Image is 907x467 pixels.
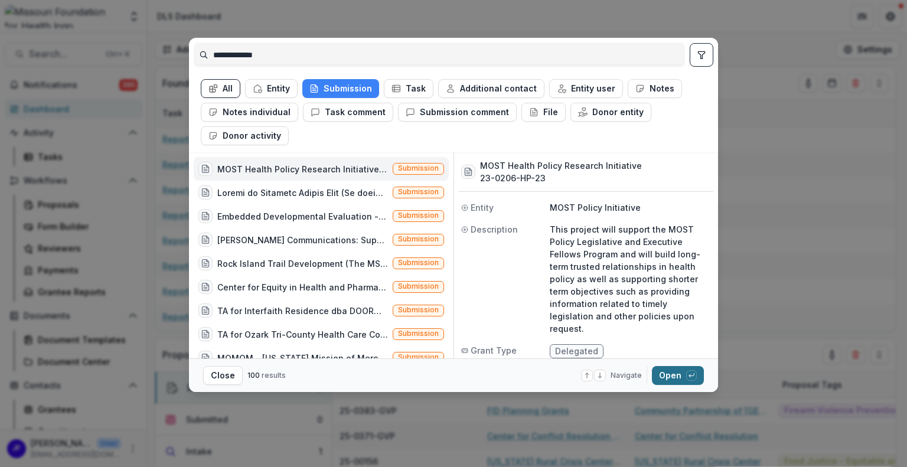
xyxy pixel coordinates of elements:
span: Submission [398,282,439,290]
span: Description [471,223,518,236]
span: Grant Type [471,344,517,357]
div: Center for Equity in Health and Pharmacy Careers (This project will create a pipeline to increase... [217,281,388,293]
button: Donor activity [201,126,289,145]
button: Additional contact [438,79,544,98]
button: Entity user [549,79,623,98]
span: Submission [398,164,439,172]
button: Open [652,366,704,385]
div: Rock Island Trail Development (The MSPF's seeks to raise funds for the Rock Island Trail State Pa... [217,257,388,270]
span: Submission [398,235,439,243]
div: TA for Interfaith Residence dba DOORWAYS (MoCAP technical assistance for Interfaith Residence dba... [217,305,388,317]
span: results [262,371,286,380]
button: Submission [302,79,379,98]
button: Donor entity [570,103,651,122]
button: Notes [628,79,682,98]
button: toggle filters [690,43,713,67]
h3: MOST Health Policy Research Initiative [480,159,642,172]
span: 100 [247,371,260,380]
span: Submission [398,211,439,220]
button: Notes individual [201,103,298,122]
span: Submission [398,306,439,314]
span: Entity [471,201,494,214]
button: Task [384,79,433,98]
p: This project will support the MOST Policy Legislative and Executive Fellows Program and will buil... [550,223,711,335]
span: Submission [398,259,439,267]
span: Submission [398,353,439,361]
div: Embedded Developmental Evaluation - Years 2 & 3 (The key objectives of the proposed contract will... [217,210,388,223]
p: MOST Policy Initiative [550,201,711,214]
div: [PERSON_NAME] Communications: Support will be provided to Legal Aid of [GEOGRAPHIC_DATA][US_STATE... [217,234,388,246]
div: MOST Health Policy Research Initiative (This project will support the MOST Policy Legislative and... [217,163,388,175]
button: Entity [245,79,298,98]
button: Submission comment [398,103,517,122]
div: TA for Ozark Tri-County Health Care Consortium d/b/a ACCESS Family Care (MoCAP technical assistan... [217,328,388,341]
span: Submission [398,188,439,196]
button: Close [203,366,243,385]
button: File [521,103,566,122]
span: Delegated [555,347,598,357]
span: Navigate [611,370,642,381]
div: Loremi do Sitametc Adipis Elit (Se doeiusm temporincid utla etdolorema aliqua eni admi ven quisno... [217,187,388,199]
div: MOMOM - [US_STATE] Mission of Mercy (2-day free dental clinic for those who cannot afford care or... [217,352,388,364]
button: Task comment [303,103,393,122]
h3: 23-0206-HP-23 [480,172,642,184]
button: All [201,79,240,98]
span: Submission [398,329,439,338]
